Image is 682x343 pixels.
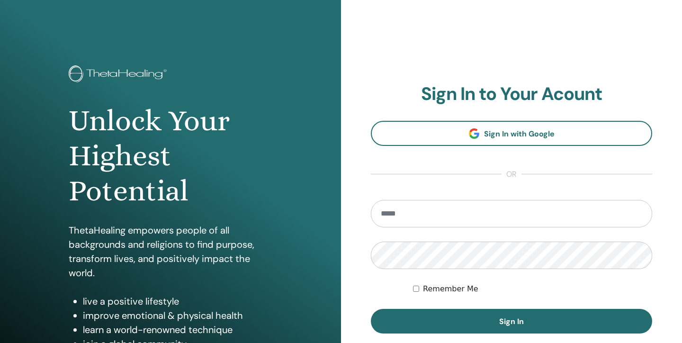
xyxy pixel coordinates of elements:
[499,316,524,326] span: Sign In
[502,169,521,180] span: or
[484,129,555,139] span: Sign In with Google
[413,283,652,295] div: Keep me authenticated indefinitely or until I manually logout
[423,283,478,295] label: Remember Me
[69,103,272,209] h1: Unlock Your Highest Potential
[83,294,272,308] li: live a positive lifestyle
[371,121,652,146] a: Sign In with Google
[371,309,652,334] button: Sign In
[69,223,272,280] p: ThetaHealing empowers people of all backgrounds and religions to find purpose, transform lives, a...
[83,323,272,337] li: learn a world-renowned technique
[83,308,272,323] li: improve emotional & physical health
[371,83,652,105] h2: Sign In to Your Acount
